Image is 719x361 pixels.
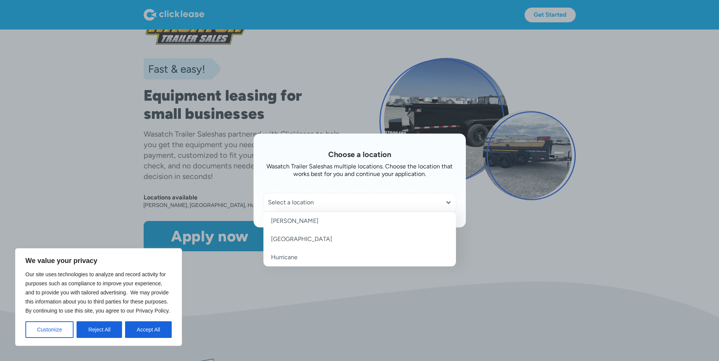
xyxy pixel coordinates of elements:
[25,256,172,265] p: We value your privacy
[263,212,456,230] a: [PERSON_NAME]
[263,149,456,160] h1: Choose a location
[25,321,74,338] button: Customize
[263,248,456,266] a: Hurricane
[293,163,453,177] div: has multiple locations. Choose the location that works best for you and continue your application.
[266,163,323,170] div: Wasatch Trailer Sales
[125,321,172,338] button: Accept All
[268,199,451,206] div: Select a location
[77,321,122,338] button: Reject All
[263,193,456,212] div: Select a location
[25,271,170,314] span: Our site uses technologies to analyze and record activity for purposes such as compliance to impr...
[263,212,456,266] nav: Select a location
[15,248,182,346] div: We value your privacy
[263,230,456,248] a: [GEOGRAPHIC_DATA]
